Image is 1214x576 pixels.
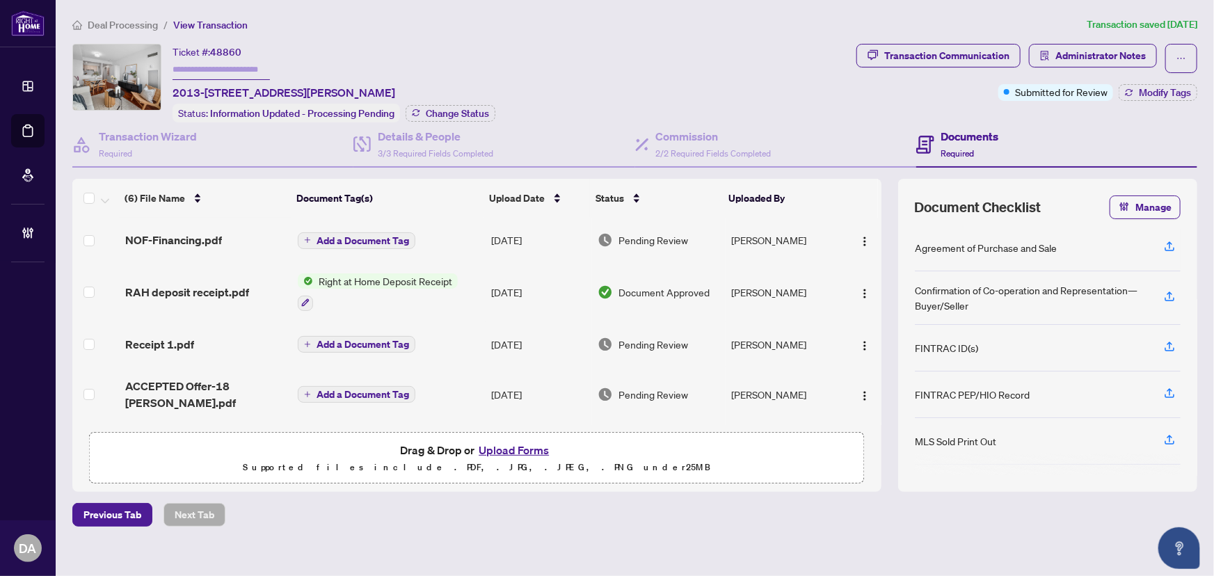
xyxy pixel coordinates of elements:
[618,232,688,248] span: Pending Review
[726,322,843,367] td: [PERSON_NAME]
[317,390,409,399] span: Add a Document Tag
[125,336,194,353] span: Receipt 1.pdf
[1135,196,1172,218] span: Manage
[298,336,415,353] button: Add a Document Tag
[90,433,864,484] span: Drag & Drop orUpload FormsSupported files include .PDF, .JPG, .JPEG, .PNG under25MB
[854,383,876,406] button: Logo
[859,340,870,351] img: Logo
[1015,84,1108,99] span: Submitted for Review
[313,273,458,289] span: Right at Home Deposit Receipt
[854,281,876,303] button: Logo
[72,503,152,527] button: Previous Tab
[1055,45,1146,67] span: Administrator Notes
[486,367,593,422] td: [DATE]
[210,107,394,120] span: Information Updated - Processing Pending
[83,504,141,526] span: Previous Tab
[298,232,415,249] button: Add a Document Tag
[941,128,999,145] h4: Documents
[726,367,843,422] td: [PERSON_NAME]
[1040,51,1050,61] span: solution
[915,433,996,449] div: MLS Sold Print Out
[854,229,876,251] button: Logo
[98,459,856,476] p: Supported files include .PDF, .JPG, .JPEG, .PNG under 25 MB
[1158,527,1200,569] button: Open asap
[486,322,593,367] td: [DATE]
[163,17,168,33] li: /
[598,387,613,402] img: Document Status
[304,391,311,398] span: plus
[304,341,311,348] span: plus
[618,387,688,402] span: Pending Review
[656,148,772,159] span: 2/2 Required Fields Completed
[486,422,593,467] td: [DATE]
[590,179,723,218] th: Status
[859,236,870,247] img: Logo
[486,218,593,262] td: [DATE]
[489,191,545,206] span: Upload Date
[1139,88,1191,97] span: Modify Tags
[400,441,553,459] span: Drag & Drop or
[125,232,222,248] span: NOF-Financing.pdf
[119,179,291,218] th: (6) File Name
[99,148,132,159] span: Required
[656,128,772,145] h4: Commission
[125,284,249,301] span: RAH deposit receipt.pdf
[484,179,590,218] th: Upload Date
[726,218,843,262] td: [PERSON_NAME]
[1119,84,1197,101] button: Modify Tags
[11,10,45,36] img: logo
[915,387,1030,402] div: FINTRAC PEP/HIO Record
[173,44,241,60] div: Ticket #:
[99,128,197,145] h4: Transaction Wizard
[173,104,400,122] div: Status:
[596,191,624,206] span: Status
[304,237,311,243] span: plus
[317,339,409,349] span: Add a Document Tag
[884,45,1009,67] div: Transaction Communication
[915,340,978,355] div: FINTRAC ID(s)
[426,109,489,118] span: Change Status
[618,285,710,300] span: Document Approved
[378,128,493,145] h4: Details & People
[1110,195,1181,219] button: Manage
[915,240,1057,255] div: Agreement of Purchase and Sale
[859,390,870,401] img: Logo
[125,378,287,411] span: ACCEPTED Offer-18 [PERSON_NAME].pdf
[598,285,613,300] img: Document Status
[298,386,415,403] button: Add a Document Tag
[726,262,843,322] td: [PERSON_NAME]
[1176,54,1186,63] span: ellipsis
[1029,44,1157,67] button: Administrator Notes
[486,262,593,322] td: [DATE]
[406,105,495,122] button: Change Status
[298,273,313,289] img: Status Icon
[859,288,870,299] img: Logo
[854,333,876,355] button: Logo
[941,148,975,159] span: Required
[72,20,82,30] span: home
[723,179,840,218] th: Uploaded By
[915,282,1147,313] div: Confirmation of Co-operation and Representation—Buyer/Seller
[88,19,158,31] span: Deal Processing
[1087,17,1197,33] article: Transaction saved [DATE]
[317,236,409,246] span: Add a Document Tag
[298,273,458,311] button: Status IconRight at Home Deposit Receipt
[915,198,1041,217] span: Document Checklist
[856,44,1021,67] button: Transaction Communication
[298,385,415,403] button: Add a Document Tag
[163,503,225,527] button: Next Tab
[598,337,613,352] img: Document Status
[73,45,161,110] img: IMG-E12289241_1.jpg
[298,335,415,353] button: Add a Document Tag
[298,231,415,249] button: Add a Document Tag
[19,538,37,558] span: DA
[291,179,484,218] th: Document Tag(s)
[598,232,613,248] img: Document Status
[726,422,843,467] td: [PERSON_NAME]
[378,148,493,159] span: 3/3 Required Fields Completed
[210,46,241,58] span: 48860
[173,84,395,101] span: 2013-[STREET_ADDRESS][PERSON_NAME]
[474,441,553,459] button: Upload Forms
[173,19,248,31] span: View Transaction
[125,191,185,206] span: (6) File Name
